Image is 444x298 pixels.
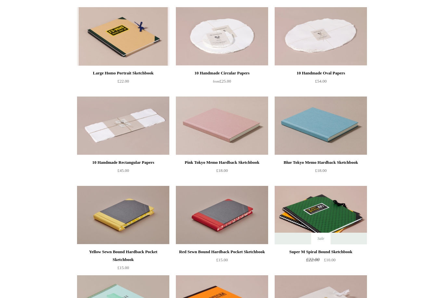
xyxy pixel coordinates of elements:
a: Yellow Sewn Bound Hardback Pocket Sketchbook £15.00 [77,248,169,275]
span: £22.00 [117,79,129,84]
a: Red Sewn Bound Hardback Pocket Sketchbook £15.00 [176,248,268,275]
a: 10 Handmade Circular Papers from£25.00 [176,69,268,96]
div: 10 Handmade Rectangular Papers [79,159,168,166]
span: £18.00 [315,168,327,173]
a: 10 Handmade Oval Papers 10 Handmade Oval Papers [275,7,367,66]
a: Red Sewn Bound Hardback Pocket Sketchbook Red Sewn Bound Hardback Pocket Sketchbook [176,186,268,244]
a: Pink Tokyo Memo Hardback Sketchbook £18.00 [176,159,268,185]
img: Large Homo Portrait Sketchbook [77,7,169,66]
span: £15.00 [216,257,228,262]
img: Super M Spiral Bound Sketchbook [275,186,367,244]
img: Yellow Sewn Bound Hardback Pocket Sketchbook [77,186,169,244]
img: 10 Handmade Circular Papers [176,7,268,66]
a: 10 Handmade Rectangular Papers £45.00 [77,159,169,185]
div: Pink Tokyo Memo Hardback Sketchbook [177,159,267,166]
img: Pink Tokyo Memo Hardback Sketchbook [176,97,268,155]
span: Sale [311,233,331,244]
span: £15.00 [117,265,129,270]
a: Blue Tokyo Memo Hardback Sketchbook Blue Tokyo Memo Hardback Sketchbook [275,97,367,155]
a: Super M Spiral Bound Sketchbook Super M Spiral Bound Sketchbook Sale [275,186,367,244]
a: Super M Spiral Bound Sketchbook £22.00 £10.00 [275,248,367,275]
div: Blue Tokyo Memo Hardback Sketchbook [276,159,365,166]
a: Pink Tokyo Memo Hardback Sketchbook Pink Tokyo Memo Hardback Sketchbook [176,97,268,155]
span: £18.00 [216,168,228,173]
a: Large Homo Portrait Sketchbook £22.00 [77,69,169,96]
span: £22.00 [306,257,320,262]
img: 10 Handmade Rectangular Papers [77,97,169,155]
a: 10 Handmade Rectangular Papers 10 Handmade Rectangular Papers [77,97,169,155]
div: 10 Handmade Oval Papers [276,69,365,77]
a: 10 Handmade Circular Papers 10 Handmade Circular Papers [176,7,268,66]
div: Red Sewn Bound Hardback Pocket Sketchbook [177,248,267,256]
img: Red Sewn Bound Hardback Pocket Sketchbook [176,186,268,244]
span: £54.00 [315,79,327,84]
div: Large Homo Portrait Sketchbook [79,69,168,77]
a: Blue Tokyo Memo Hardback Sketchbook £18.00 [275,159,367,185]
div: Yellow Sewn Bound Hardback Pocket Sketchbook [79,248,168,264]
a: Large Homo Portrait Sketchbook Large Homo Portrait Sketchbook [77,7,169,66]
a: Yellow Sewn Bound Hardback Pocket Sketchbook Yellow Sewn Bound Hardback Pocket Sketchbook [77,186,169,244]
img: Blue Tokyo Memo Hardback Sketchbook [275,97,367,155]
div: 10 Handmade Circular Papers [177,69,267,77]
div: Super M Spiral Bound Sketchbook [276,248,365,256]
span: from [213,80,219,83]
span: £25.00 [213,79,231,84]
span: £10.00 [324,257,336,262]
a: 10 Handmade Oval Papers £54.00 [275,69,367,96]
span: £45.00 [117,168,129,173]
img: 10 Handmade Oval Papers [275,7,367,66]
